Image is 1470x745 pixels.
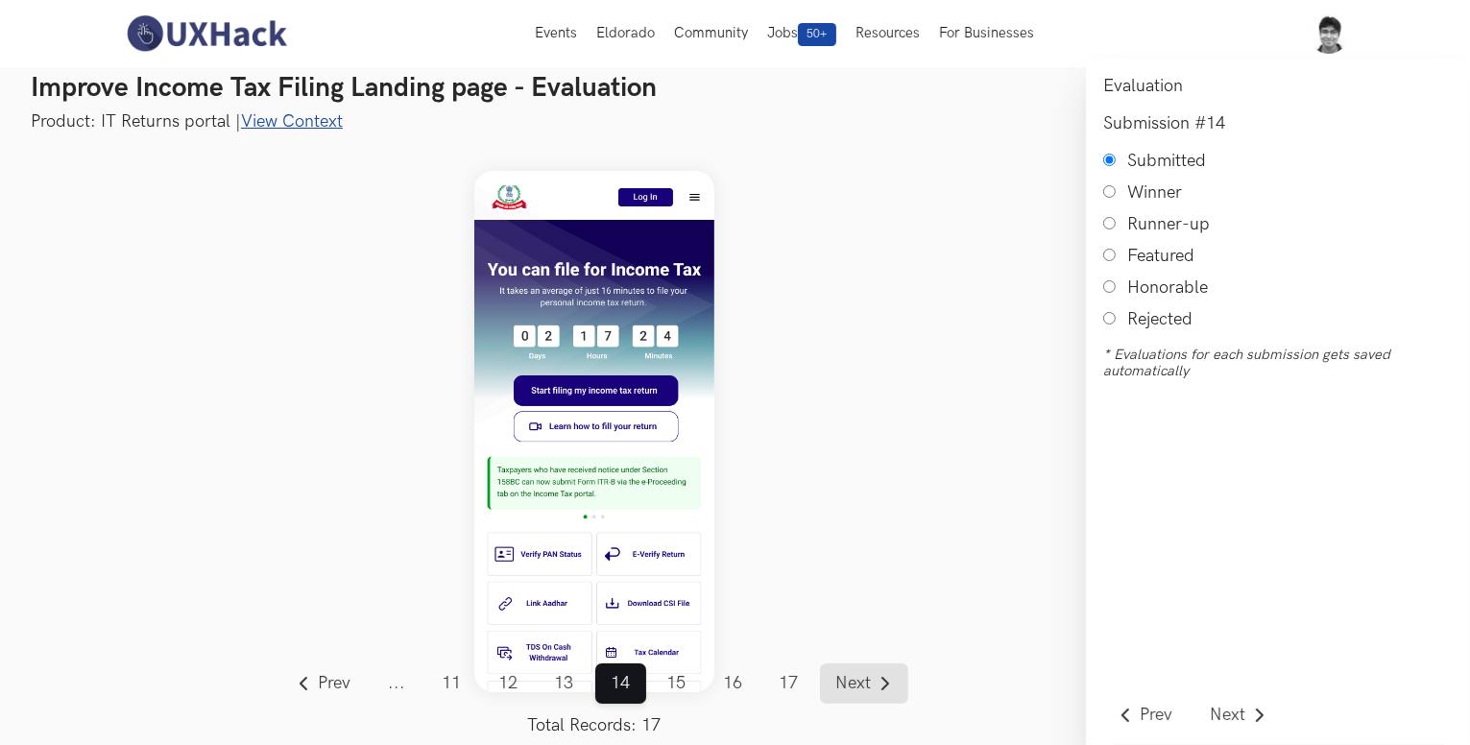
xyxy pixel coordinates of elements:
[483,663,534,704] a: Page 12
[595,663,646,704] a: Page 14
[1127,214,1210,234] label: Runner-up
[31,109,1439,133] p: Product: IT Returns portal |
[1103,695,1282,735] nav: Drawer Pagination
[835,675,871,692] span: Next
[281,663,907,735] nav: Pagination
[1194,695,1283,735] a: Go to next submission
[31,72,1439,105] h3: Improve Income Tax Filing Landing page - Evaluation
[241,111,343,132] a: View Context
[281,715,907,735] label: Total Records: 17
[474,171,714,692] img: Submission Image
[539,663,590,704] a: Page 13
[763,663,814,704] a: Page 17
[1103,695,1189,735] a: Go to previous submission
[1140,707,1172,724] span: Prev
[798,23,836,46] span: 50+
[1127,246,1194,266] label: Featured
[1103,113,1453,133] h6: Submission #14
[1103,347,1453,379] label: * Evaluations for each submission gets saved automatically
[121,13,292,54] img: UXHack-logo.png
[1103,76,1453,96] h6: Evaluation
[651,663,702,704] a: Page 15
[1127,182,1182,203] label: Winner
[426,663,477,704] a: Page 11
[1127,309,1193,329] label: Rejected
[1127,151,1206,171] label: Submitted
[708,663,759,704] a: Page 16
[820,663,908,704] a: Go to next page
[1127,277,1208,298] label: Honorable
[1309,13,1349,54] img: Your profile pic
[318,675,350,692] span: Prev
[281,663,367,704] a: Go to previous page
[1210,707,1245,724] span: Next
[373,663,422,704] span: ...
